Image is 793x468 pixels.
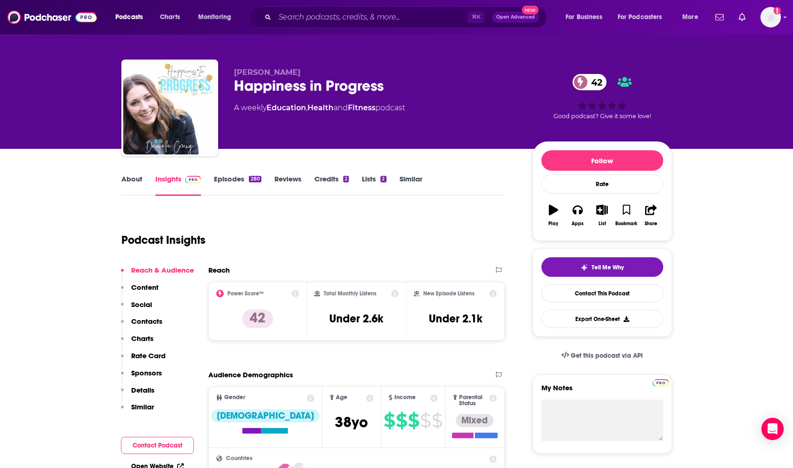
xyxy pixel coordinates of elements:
span: $ [384,413,395,428]
a: Reviews [274,174,301,196]
span: 42 [582,74,607,90]
a: Show notifications dropdown [712,9,727,25]
span: Podcasts [115,11,143,24]
span: [PERSON_NAME] [234,68,300,77]
div: Play [548,221,558,227]
span: Age [336,394,347,401]
label: My Notes [541,383,663,400]
p: Social [131,300,152,309]
p: Content [131,283,159,292]
span: Gender [224,394,245,401]
p: Charts [131,334,153,343]
p: Similar [131,402,154,411]
span: Get this podcast via API [571,352,643,360]
img: User Profile [760,7,781,27]
span: and [333,103,348,112]
button: open menu [676,10,710,25]
img: Podchaser Pro [653,379,669,387]
span: For Business [566,11,602,24]
a: Education [267,103,306,112]
button: List [590,199,614,232]
a: Get this podcast via API [554,344,651,367]
a: 42 [573,74,607,90]
a: Pro website [653,378,669,387]
button: Bookmark [614,199,639,232]
button: Similar [121,402,154,420]
span: More [682,11,698,24]
button: Charts [121,334,153,351]
h1: Podcast Insights [121,233,206,247]
div: Share [645,221,657,227]
div: Rate [541,174,663,194]
button: Contact Podcast [121,437,194,454]
h2: Power Score™ [227,290,264,297]
span: $ [432,413,442,428]
div: [DEMOGRAPHIC_DATA] [211,409,320,422]
button: open menu [109,10,155,25]
button: open menu [559,10,614,25]
h2: New Episode Listens [423,290,474,297]
button: Contacts [121,317,162,334]
button: Social [121,300,152,317]
img: Happiness in Progress [123,61,216,154]
div: Bookmark [615,221,637,227]
span: Countries [226,455,253,461]
a: Credits2 [314,174,349,196]
span: ⌘ K [467,11,485,23]
p: Reach & Audience [131,266,194,274]
div: Mixed [456,414,493,427]
div: 42Good podcast? Give it some love! [533,68,672,126]
button: Content [121,283,159,300]
button: Play [541,199,566,232]
img: Podchaser - Follow, Share and Rate Podcasts [7,8,97,26]
button: Open AdvancedNew [492,12,539,23]
span: $ [408,413,419,428]
h3: Under 2.1k [429,312,482,326]
a: Fitness [348,103,375,112]
span: New [522,6,539,14]
button: open menu [612,10,676,25]
span: Open Advanced [496,15,535,20]
button: Sponsors [121,368,162,386]
span: Tell Me Why [592,264,624,271]
span: $ [396,413,407,428]
span: For Podcasters [618,11,662,24]
p: Rate Card [131,351,166,360]
h2: Reach [208,266,230,274]
div: 2 [380,176,386,182]
span: Parental Status [459,394,488,407]
div: A weekly podcast [234,102,405,114]
p: Contacts [131,317,162,326]
img: Podchaser Pro [185,176,201,183]
div: 2 [343,176,349,182]
svg: Add a profile image [773,7,781,14]
button: Apps [566,199,590,232]
div: List [599,221,606,227]
p: 42 [242,309,273,328]
span: Charts [160,11,180,24]
a: Charts [154,10,186,25]
a: Episodes280 [214,174,261,196]
a: Health [307,103,333,112]
div: Open Intercom Messenger [761,418,784,440]
button: Rate Card [121,351,166,368]
span: Logged in as sarahhallprinc [760,7,781,27]
button: Share [639,199,663,232]
button: Details [121,386,154,403]
span: Good podcast? Give it some love! [553,113,651,120]
div: Apps [572,221,584,227]
h3: Under 2.6k [329,312,383,326]
span: $ [420,413,431,428]
div: 280 [249,176,261,182]
span: Monitoring [198,11,231,24]
button: tell me why sparkleTell Me Why [541,257,663,277]
a: Similar [400,174,422,196]
a: Show notifications dropdown [735,9,749,25]
div: Search podcasts, credits, & more... [258,7,556,28]
p: Sponsors [131,368,162,377]
button: Reach & Audience [121,266,194,283]
span: , [306,103,307,112]
a: Lists2 [362,174,386,196]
